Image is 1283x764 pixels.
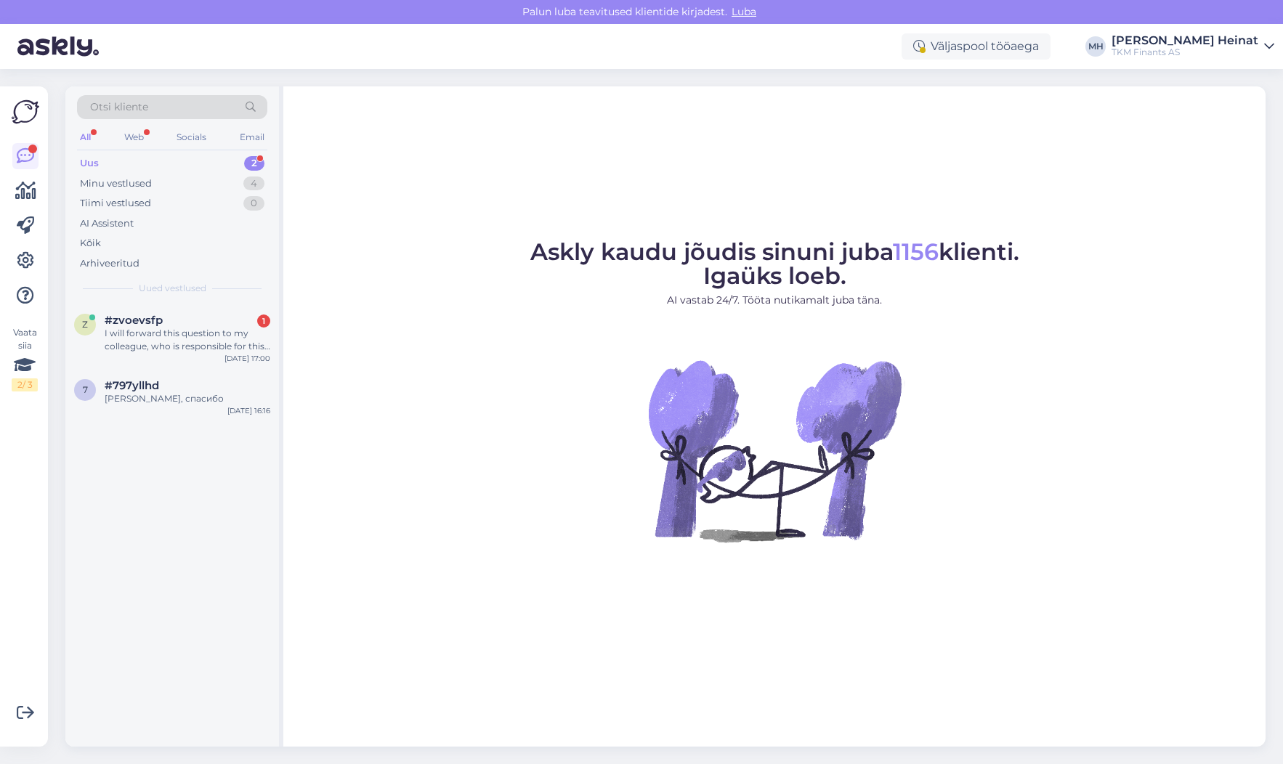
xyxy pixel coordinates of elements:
div: [DATE] 16:16 [227,405,270,416]
p: AI vastab 24/7. Tööta nutikamalt juba täna. [530,293,1019,308]
div: 2 [244,156,264,171]
div: Web [121,128,147,147]
span: 7 [83,384,88,395]
div: [PERSON_NAME] Heinat [1112,35,1258,46]
img: Askly Logo [12,98,39,126]
span: z [82,319,88,330]
div: Arhiveeritud [80,256,139,271]
div: Vaata siia [12,326,38,391]
span: Askly kaudu jõudis sinuni juba klienti. Igaüks loeb. [530,237,1019,290]
img: No Chat active [644,320,905,581]
span: 1156 [893,237,939,266]
div: 2 / 3 [12,378,38,391]
div: Minu vestlused [80,176,152,191]
div: Tiimi vestlused [80,196,151,211]
span: #zvoevsfp [105,314,163,327]
div: 0 [243,196,264,211]
div: Uus [80,156,99,171]
div: 1 [257,314,270,328]
a: [PERSON_NAME] HeinatTKM Finants AS [1112,35,1274,58]
div: Email [237,128,267,147]
div: [PERSON_NAME], спасибо [105,392,270,405]
div: All [77,128,94,147]
span: Luba [727,5,761,18]
div: I will forward this question to my colleague, who is responsible for this. The reply will be here... [105,327,270,353]
div: Socials [174,128,209,147]
span: Uued vestlused [139,282,206,295]
span: #797yllhd [105,379,159,392]
span: Otsi kliente [90,99,148,115]
div: Väljaspool tööaega [902,33,1051,60]
div: 4 [243,176,264,191]
div: [DATE] 17:00 [224,353,270,364]
div: TKM Finants AS [1112,46,1258,58]
div: AI Assistent [80,216,134,231]
div: Kõik [80,236,101,251]
div: MH [1085,36,1106,57]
